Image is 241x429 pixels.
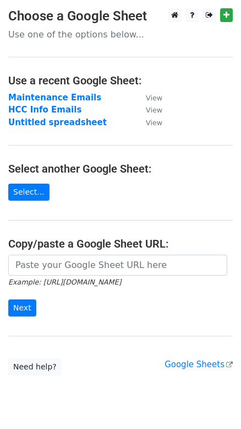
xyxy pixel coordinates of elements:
a: Maintenance Emails [8,93,101,103]
h4: Select another Google Sheet: [8,162,233,175]
p: Use one of the options below... [8,29,233,40]
h4: Use a recent Google Sheet: [8,74,233,87]
input: Paste your Google Sheet URL here [8,255,227,276]
iframe: Chat Widget [186,376,241,429]
a: HCC Info Emails [8,105,81,115]
a: View [135,117,162,127]
a: Select... [8,184,50,201]
a: Google Sheets [165,360,233,369]
h3: Choose a Google Sheet [8,8,233,24]
small: Example: [URL][DOMAIN_NAME] [8,278,121,286]
a: View [135,93,162,103]
a: Untitled spreadsheet [8,117,107,127]
a: View [135,105,162,115]
small: View [146,119,162,127]
small: View [146,106,162,114]
input: Next [8,299,36,317]
small: View [146,94,162,102]
h4: Copy/paste a Google Sheet URL: [8,237,233,250]
a: Need help? [8,358,62,376]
